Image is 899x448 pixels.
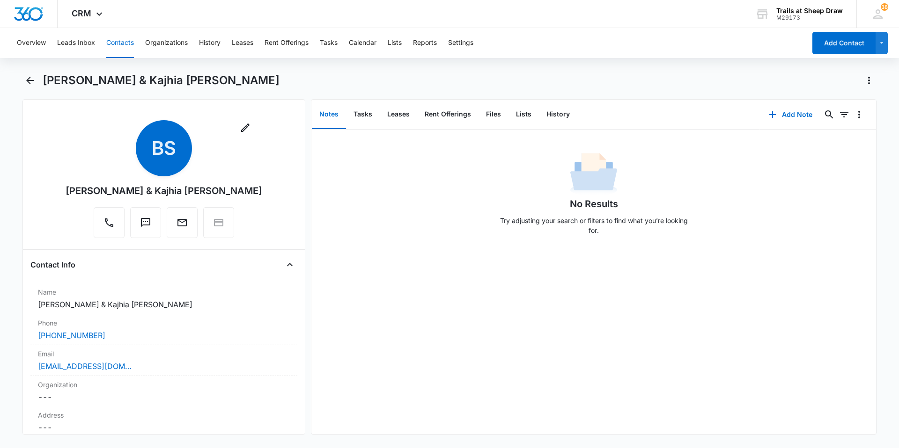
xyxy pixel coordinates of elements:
[448,28,473,58] button: Settings
[380,100,417,129] button: Leases
[837,107,852,122] button: Filters
[38,330,105,341] a: [PHONE_NUMBER]
[38,410,290,420] label: Address
[38,299,290,310] dd: [PERSON_NAME] & Kajhia [PERSON_NAME]
[38,349,290,359] label: Email
[539,100,577,129] button: History
[136,120,192,176] span: BS
[17,28,46,58] button: Overview
[145,28,188,58] button: Organizations
[570,150,617,197] img: No Data
[66,184,262,198] div: [PERSON_NAME] & Kajhia [PERSON_NAME]
[22,73,37,88] button: Back
[57,28,95,58] button: Leads Inbox
[30,259,75,270] h4: Contact Info
[38,380,290,390] label: Organization
[881,3,888,11] span: 38
[38,318,290,328] label: Phone
[94,207,125,238] button: Call
[130,222,161,230] a: Text
[320,28,338,58] button: Tasks
[30,406,297,437] div: Address---
[199,28,221,58] button: History
[388,28,402,58] button: Lists
[38,391,290,403] dd: ---
[862,73,877,88] button: Actions
[282,257,297,272] button: Close
[776,7,843,14] div: account name
[38,287,290,297] label: Name
[495,216,692,235] p: Try adjusting your search or filters to find what you’re looking for.
[417,100,479,129] button: Rent Offerings
[30,345,297,376] div: Email[EMAIL_ADDRESS][DOMAIN_NAME]
[570,197,618,211] h1: No Results
[94,222,125,230] a: Call
[167,222,198,230] a: Email
[349,28,376,58] button: Calendar
[72,8,91,18] span: CRM
[167,207,198,238] button: Email
[38,422,290,433] dd: ---
[346,100,380,129] button: Tasks
[479,100,508,129] button: Files
[265,28,309,58] button: Rent Offerings
[30,283,297,314] div: Name[PERSON_NAME] & Kajhia [PERSON_NAME]
[43,73,280,87] h1: [PERSON_NAME] & Kajhia [PERSON_NAME]
[776,14,843,21] div: account id
[130,207,161,238] button: Text
[30,376,297,406] div: Organization---
[30,314,297,345] div: Phone[PHONE_NUMBER]
[232,28,253,58] button: Leases
[413,28,437,58] button: Reports
[759,103,822,126] button: Add Note
[812,32,876,54] button: Add Contact
[852,107,867,122] button: Overflow Menu
[38,361,132,372] a: [EMAIL_ADDRESS][DOMAIN_NAME]
[508,100,539,129] button: Lists
[106,28,134,58] button: Contacts
[881,3,888,11] div: notifications count
[822,107,837,122] button: Search...
[312,100,346,129] button: Notes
